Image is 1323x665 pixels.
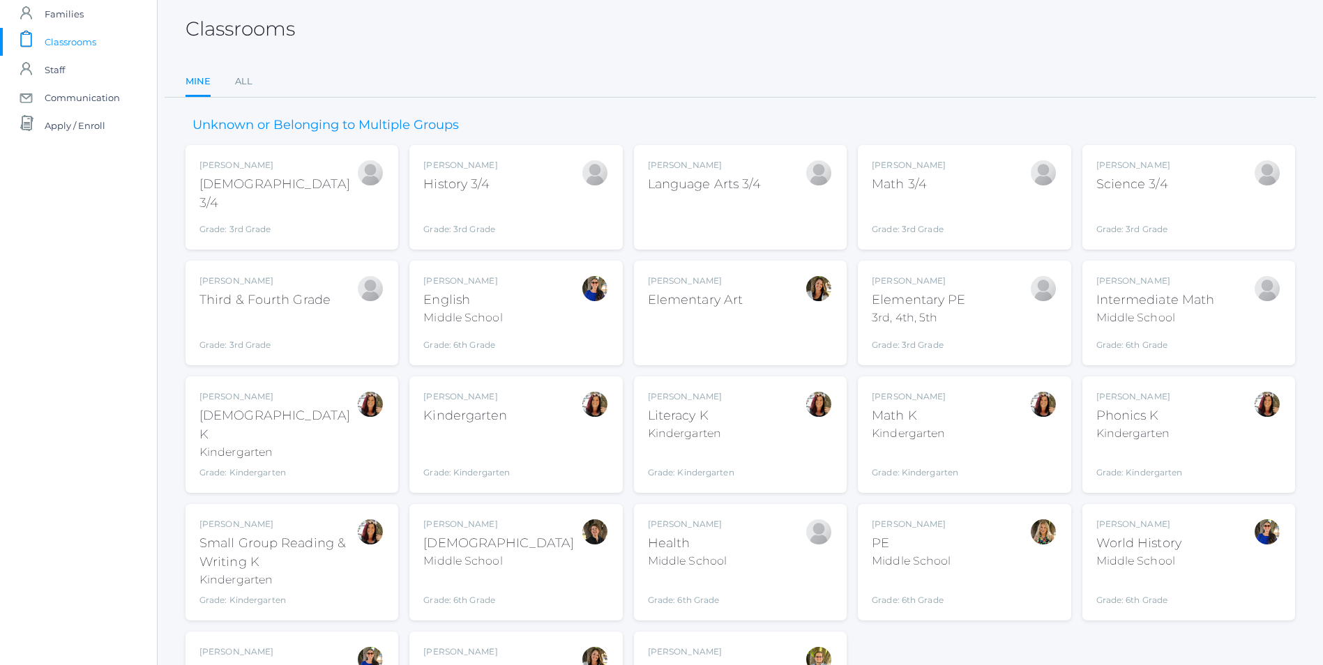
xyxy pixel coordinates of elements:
div: Kindergarten [423,406,510,425]
div: Kindergarten [872,425,958,442]
div: [PERSON_NAME] [199,645,287,658]
div: [PERSON_NAME] [872,390,958,403]
a: All [235,68,252,95]
div: [PERSON_NAME] [648,275,743,287]
div: Grade: Kindergarten [423,431,510,479]
div: [PERSON_NAME] [872,275,965,287]
div: Grade: Kindergarten [872,448,958,479]
div: Grade: 6th Grade [1096,575,1181,606]
div: Grade: 6th Grade [1096,332,1215,351]
div: Grade: 6th Grade [423,332,502,351]
div: Dianna Renz [581,518,609,546]
div: Grade: 6th Grade [872,575,951,606]
div: Grade: 3rd Grade [199,218,356,236]
div: Joshua Bennett [1253,159,1281,187]
div: [PERSON_NAME] [199,275,331,287]
div: Joshua Bennett [805,159,833,187]
div: Middle School [423,553,574,570]
div: Kindergarten [199,444,356,461]
div: Joshua Bennett [356,159,384,187]
div: Math 3/4 [872,175,946,194]
div: 3rd, 4th, 5th [872,309,965,326]
div: Claudia Marosz [1029,518,1057,546]
div: Grade: 6th Grade [423,575,574,606]
div: Stephanie Todhunter [581,275,609,303]
div: [PERSON_NAME] [423,390,510,403]
div: [PERSON_NAME] [1096,275,1215,287]
div: Gina Pecor [1029,390,1057,418]
div: Joshua Bennett [1029,275,1057,303]
div: [PERSON_NAME] [199,390,356,403]
div: Phonics K [1096,406,1183,425]
div: English [423,291,502,309]
div: Grade: 3rd Grade [1096,199,1170,236]
div: Middle School [1096,553,1181,570]
div: Intermediate Math [1096,291,1215,309]
div: [PERSON_NAME] [423,518,574,530]
div: Grade: 6th Grade [648,575,727,606]
div: [PERSON_NAME] [423,275,502,287]
h3: Unknown or Belonging to Multiple Groups [186,119,466,132]
div: [PERSON_NAME] [423,159,497,171]
div: Grade: 3rd Grade [872,199,946,236]
div: Joshua Bennett [1029,159,1057,187]
div: Middle School [1096,309,1215,326]
div: Kindergarten [648,425,734,442]
div: [PERSON_NAME] [1096,159,1170,171]
div: [PERSON_NAME] [872,159,946,171]
div: [PERSON_NAME] [199,159,356,171]
div: [PERSON_NAME] [1096,518,1181,530]
div: [PERSON_NAME] [423,645,549,658]
div: Grade: Kindergarten [648,448,734,479]
div: [PERSON_NAME] [199,518,356,530]
div: Elementary PE [872,291,965,309]
div: PE [872,534,951,553]
div: World History [1096,534,1181,553]
div: Elementary Art [648,291,743,309]
div: Middle School [648,553,727,570]
div: Grade: Kindergarten [199,594,356,606]
div: [PERSON_NAME] [648,645,727,658]
div: Literacy K [648,406,734,425]
span: Classrooms [45,28,96,56]
div: Health [648,534,727,553]
div: Grade: 3rd Grade [872,332,965,351]
span: Staff [45,56,65,84]
div: Kindergarten [1096,425,1183,442]
div: [PERSON_NAME] [872,518,951,530]
div: Joshua Bennett [356,275,384,303]
div: Small Group Reading & Writing K [199,534,356,572]
div: Gina Pecor [805,390,833,418]
span: Apply / Enroll [45,112,105,139]
div: Grade: Kindergarten [199,466,356,479]
div: [DEMOGRAPHIC_DATA] 3/4 [199,175,356,213]
h2: Classrooms [186,18,295,40]
div: Math K [872,406,958,425]
div: [PERSON_NAME] [1096,390,1183,403]
div: Language Arts 3/4 [648,175,762,194]
div: Gina Pecor [581,390,609,418]
div: Science 3/4 [1096,175,1170,194]
a: Mine [186,68,211,98]
div: Alexia Hemingway [805,518,833,546]
div: Stephanie Todhunter [1253,518,1281,546]
div: Middle School [423,309,502,326]
div: Grade: 3rd Grade [423,199,497,236]
div: Gina Pecor [1253,390,1281,418]
span: Communication [45,84,120,112]
div: Grade: Kindergarten [1096,448,1183,479]
div: [PERSON_NAME] [648,518,727,530]
div: Gina Pecor [356,390,384,418]
div: Joshua Bennett [581,159,609,187]
div: Third & Fourth Grade [199,291,331,309]
div: History 3/4 [423,175,497,194]
div: Kindergarten [199,572,356,588]
div: [PERSON_NAME] [648,390,734,403]
div: Middle School [872,553,951,570]
div: Grade: 3rd Grade [199,315,331,351]
div: [DEMOGRAPHIC_DATA] K [199,406,356,444]
div: Gina Pecor [356,518,384,546]
div: Amber Farnes [805,275,833,303]
div: [DEMOGRAPHIC_DATA] [423,534,574,553]
div: Bonnie Posey [1253,275,1281,303]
